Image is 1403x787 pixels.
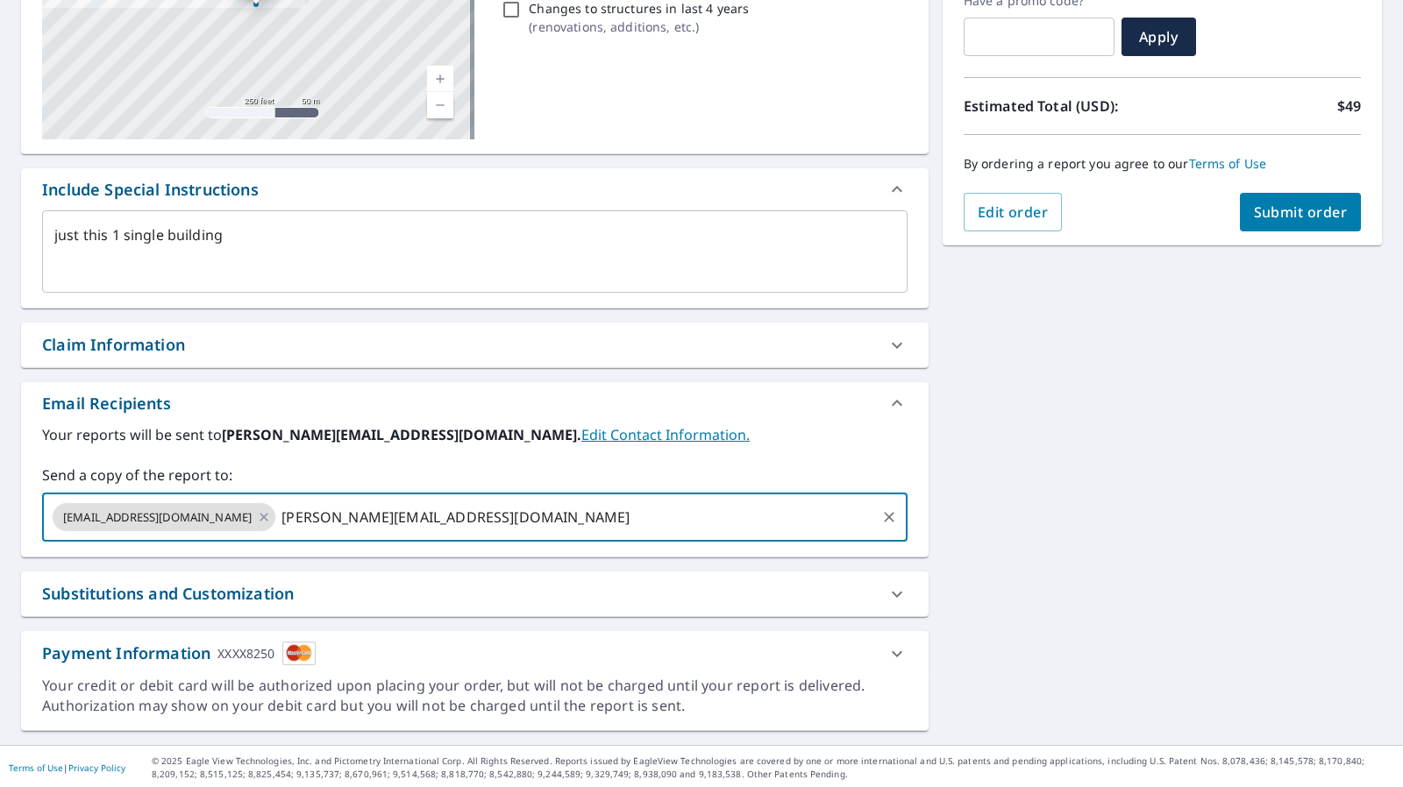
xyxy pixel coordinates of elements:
[42,424,908,445] label: Your reports will be sent to
[222,425,581,444] b: [PERSON_NAME][EMAIL_ADDRESS][DOMAIN_NAME].
[1337,96,1361,117] p: $49
[21,168,929,210] div: Include Special Instructions
[21,323,929,367] div: Claim Information
[964,96,1163,117] p: Estimated Total (USD):
[68,762,125,774] a: Privacy Policy
[42,178,259,202] div: Include Special Instructions
[42,676,908,716] div: Your credit or debit card will be authorized upon placing your order, but will not be charged unt...
[282,642,316,665] img: cardImage
[1136,27,1182,46] span: Apply
[54,227,895,277] textarea: just this 1 single building
[53,503,275,531] div: [EMAIL_ADDRESS][DOMAIN_NAME]
[21,631,929,676] div: Payment InformationXXXX8250cardImage
[964,156,1361,172] p: By ordering a report you agree to our
[42,464,908,486] label: Send a copy of the report to:
[581,425,750,444] a: EditContactInfo
[21,382,929,424] div: Email Recipients
[217,642,274,665] div: XXXX8250
[877,505,901,529] button: Clear
[9,762,125,773] p: |
[42,333,185,357] div: Claim Information
[42,392,171,415] div: Email Recipients
[152,755,1394,781] p: © 2025 Eagle View Technologies, Inc. and Pictometry International Corp. All Rights Reserved. Repo...
[978,202,1049,222] span: Edit order
[1240,193,1362,231] button: Submit order
[21,571,929,616] div: Substitutions and Customization
[529,18,749,36] p: ( renovations, additions, etc. )
[42,642,316,665] div: Payment Information
[964,193,1063,231] button: Edit order
[1254,202,1348,222] span: Submit order
[42,582,294,606] div: Substitutions and Customization
[427,92,453,118] a: Current Level 17, Zoom Out
[9,762,63,774] a: Terms of Use
[1189,155,1267,172] a: Terms of Use
[427,66,453,92] a: Current Level 17, Zoom In
[53,509,262,526] span: [EMAIL_ADDRESS][DOMAIN_NAME]
[1122,18,1196,56] button: Apply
